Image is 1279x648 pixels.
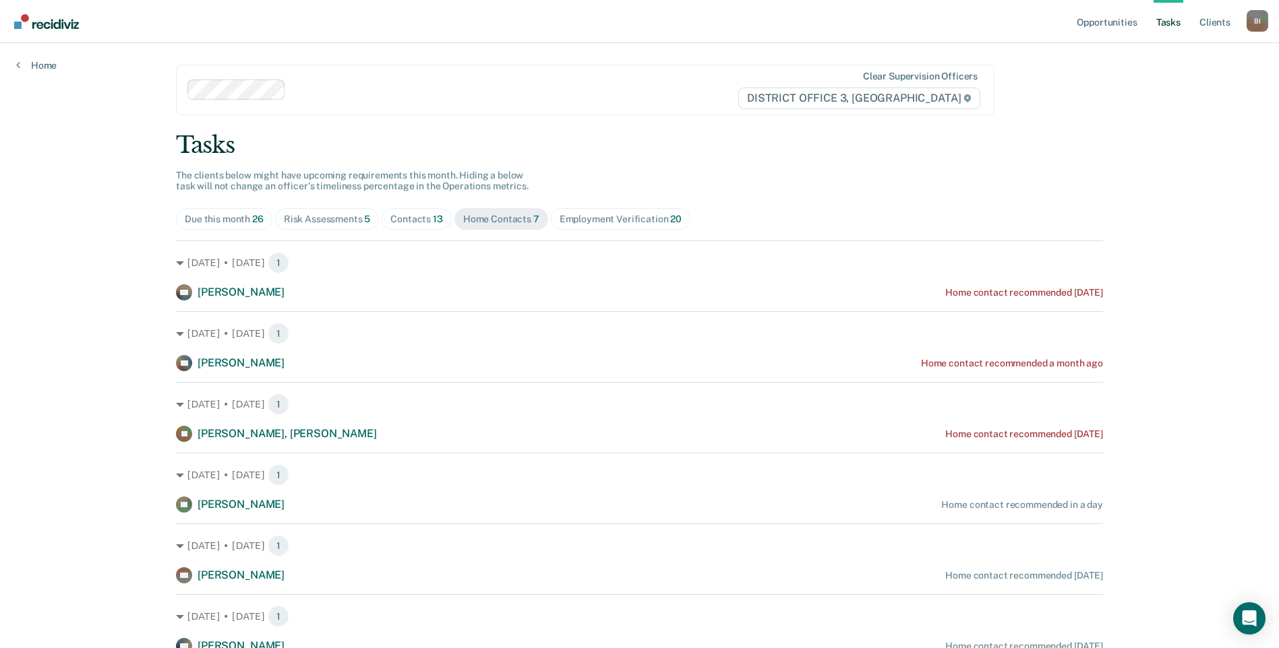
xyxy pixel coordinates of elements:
[198,286,285,298] span: [PERSON_NAME]
[176,170,529,192] span: The clients below might have upcoming requirements this month. Hiding a below task will not chang...
[1247,10,1268,32] div: B I
[390,214,443,225] div: Contacts
[738,88,980,109] span: DISTRICT OFFICE 3, [GEOGRAPHIC_DATA]
[268,464,289,486] span: 1
[198,427,377,440] span: [PERSON_NAME], [PERSON_NAME]
[268,606,289,627] span: 1
[176,606,1103,627] div: [DATE] • [DATE] 1
[268,535,289,556] span: 1
[941,499,1102,511] div: Home contact recommended in a day
[176,535,1103,556] div: [DATE] • [DATE] 1
[863,71,978,82] div: Clear supervision officers
[1233,602,1266,635] div: Open Intercom Messenger
[268,393,289,415] span: 1
[921,358,1103,369] div: Home contact recommended a month ago
[268,252,289,273] span: 1
[198,356,285,369] span: [PERSON_NAME]
[945,287,1103,298] div: Home contact recommended [DATE]
[364,214,370,224] span: 5
[198,498,285,511] span: [PERSON_NAME]
[252,214,264,224] span: 26
[185,214,264,225] div: Due this month
[560,214,682,225] div: Employment Verification
[176,131,1103,159] div: Tasks
[16,59,57,71] a: Home
[533,214,539,224] span: 7
[945,570,1103,581] div: Home contact recommended [DATE]
[945,428,1103,440] div: Home contact recommended [DATE]
[176,323,1103,344] div: [DATE] • [DATE] 1
[670,214,682,224] span: 20
[284,214,371,225] div: Risk Assessments
[14,14,79,29] img: Recidiviz
[268,323,289,344] span: 1
[176,252,1103,273] div: [DATE] • [DATE] 1
[176,393,1103,415] div: [DATE] • [DATE] 1
[1247,10,1268,32] button: Profile dropdown button
[176,464,1103,486] div: [DATE] • [DATE] 1
[463,214,539,225] div: Home Contacts
[433,214,443,224] span: 13
[198,569,285,581] span: [PERSON_NAME]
